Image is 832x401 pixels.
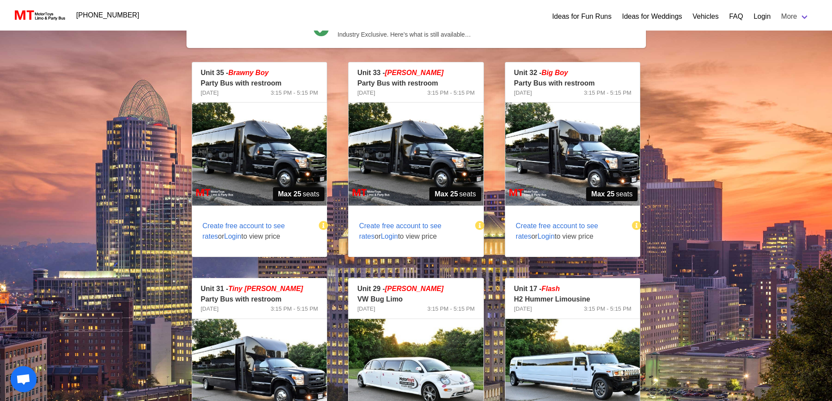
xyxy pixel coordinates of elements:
p: Unit 31 - [201,284,318,294]
p: Party Bus with restroom [201,78,318,89]
p: VW Bug Limo [357,294,475,305]
span: seats [429,187,481,201]
span: seats [586,187,638,201]
em: Brawny Boy [228,69,269,76]
em: Flash [542,285,560,292]
span: seats [273,187,325,201]
span: 3:15 PM - 5:15 PM [427,89,474,97]
span: Create free account to see rates [203,222,285,240]
img: MotorToys Logo [12,9,66,21]
p: Unit 29 - [357,284,475,294]
span: Login [538,233,555,240]
span: Login [224,233,241,240]
p: H2 Hummer Limousine [514,294,632,305]
em: [PERSON_NAME] [385,69,443,76]
strong: Max 25 [278,189,301,199]
p: Party Bus with restroom [514,78,632,89]
span: or to view price [349,210,476,252]
a: Vehicles [693,11,719,22]
div: Open chat [10,366,37,392]
span: [DATE] [201,305,219,313]
p: Unit 35 - [201,68,318,78]
a: FAQ [729,11,743,22]
span: or to view price [505,210,633,252]
em: Big Boy [542,69,568,76]
em: [PERSON_NAME] [385,285,443,292]
a: More [776,8,815,25]
a: Ideas for Fun Runs [552,11,611,22]
a: [PHONE_NUMBER] [71,7,145,24]
a: Login [753,11,770,22]
p: Unit 33 - [357,68,475,78]
strong: Max 25 [591,189,615,199]
span: 3:15 PM - 5:15 PM [584,89,631,97]
span: [DATE] [357,89,375,97]
span: Tiny [PERSON_NAME] [228,285,303,292]
img: 35%2001.jpg [192,103,327,206]
strong: Max 25 [435,189,458,199]
span: Industry Exclusive. Here’s what is still available… [338,30,519,39]
span: 3:15 PM - 5:15 PM [271,89,318,97]
a: Ideas for Weddings [622,11,682,22]
span: 3:15 PM - 5:15 PM [584,305,631,313]
p: Party Bus with restroom [201,294,318,305]
span: Login [381,233,398,240]
p: Unit 32 - [514,68,632,78]
span: [DATE] [514,305,532,313]
p: Unit 17 - [514,284,632,294]
img: 33%2001.jpg [349,103,483,206]
span: 3:15 PM - 5:15 PM [271,305,318,313]
span: Create free account to see rates [359,222,442,240]
span: [DATE] [514,89,532,97]
span: or to view price [192,210,320,252]
img: 32%2001.jpg [505,103,640,206]
span: Create free account to see rates [516,222,598,240]
span: [DATE] [201,89,219,97]
p: Party Bus with restroom [357,78,475,89]
span: 3:15 PM - 5:15 PM [427,305,474,313]
span: [DATE] [357,305,375,313]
